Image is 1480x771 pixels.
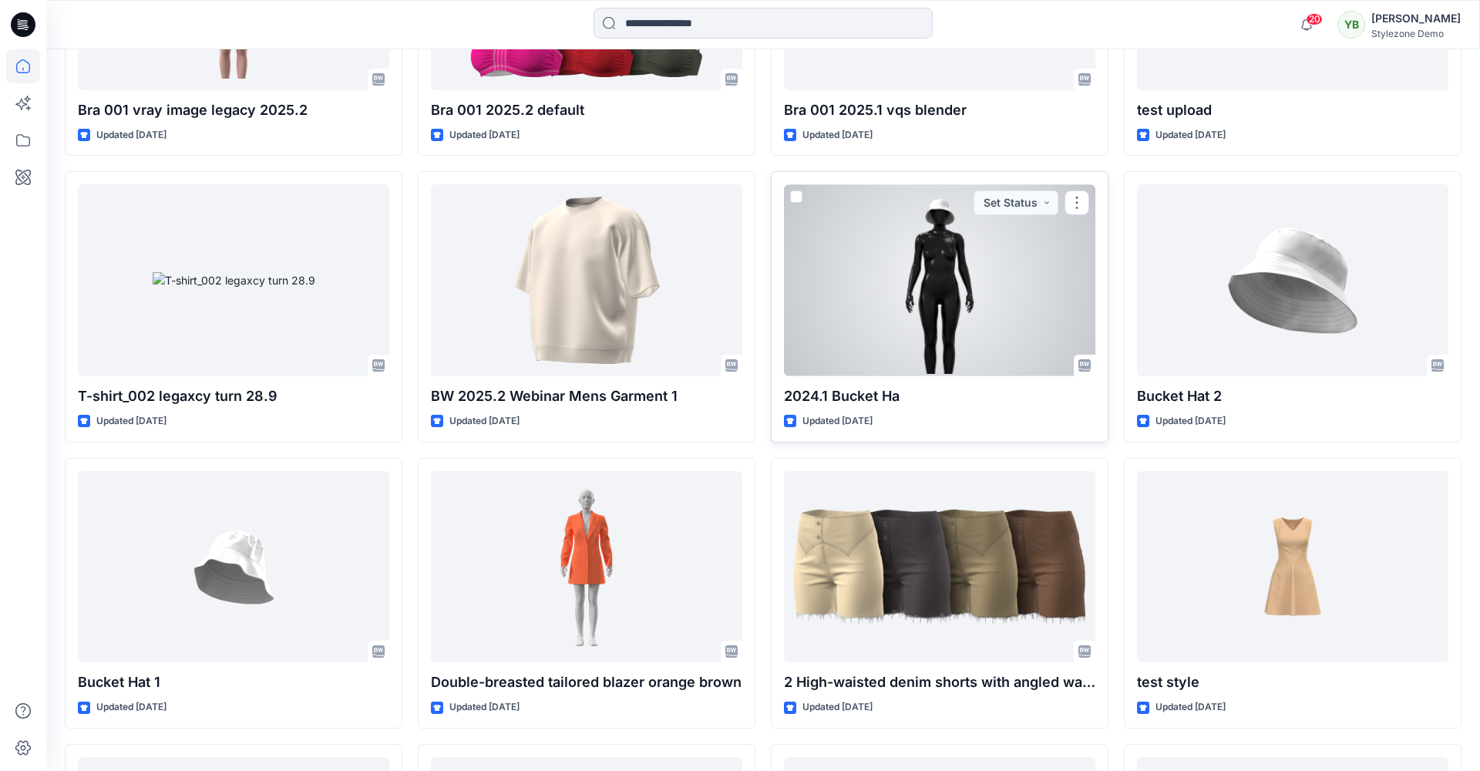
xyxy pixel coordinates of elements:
[784,184,1095,376] a: 2024.1 Bucket Ha
[1155,699,1226,715] p: Updated [DATE]
[1371,28,1461,39] div: Stylezone Demo
[1155,413,1226,429] p: Updated [DATE]
[1137,99,1448,121] p: test upload
[1337,11,1365,39] div: YB
[802,413,873,429] p: Updated [DATE]
[96,699,166,715] p: Updated [DATE]
[78,99,389,121] p: Bra 001 vray image legacy 2025.2
[449,127,520,143] p: Updated [DATE]
[784,99,1095,121] p: Bra 001 2025.1 vqs blender
[431,672,742,693] p: Double-breasted tailored blazer orange brown
[431,184,742,376] a: BW 2025.2 Webinar Mens Garment 1
[78,385,389,407] p: T-shirt_002 legaxcy turn 28.9
[78,672,389,693] p: Bucket Hat 1
[449,413,520,429] p: Updated [DATE]
[1137,385,1448,407] p: Bucket Hat 2
[1137,672,1448,693] p: test style
[449,699,520,715] p: Updated [DATE]
[96,127,166,143] p: Updated [DATE]
[802,127,873,143] p: Updated [DATE]
[431,99,742,121] p: Bra 001 2025.2 default
[784,385,1095,407] p: 2024.1 Bucket Ha
[1306,13,1323,25] span: 20
[1137,471,1448,663] a: test style
[96,413,166,429] p: Updated [DATE]
[78,184,389,376] a: T-shirt_002 legaxcy turn 28.9
[1155,127,1226,143] p: Updated [DATE]
[431,385,742,407] p: BW 2025.2 Webinar Mens Garment 1
[784,471,1095,663] a: 2 High-waisted denim shorts with angled waistband and raw hem
[431,471,742,663] a: Double-breasted tailored blazer orange brown
[78,471,389,663] a: Bucket Hat 1
[1137,184,1448,376] a: Bucket Hat 2
[1371,9,1461,28] div: [PERSON_NAME]
[784,672,1095,693] p: 2 High-waisted denim shorts with angled waistband and raw hem
[802,699,873,715] p: Updated [DATE]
